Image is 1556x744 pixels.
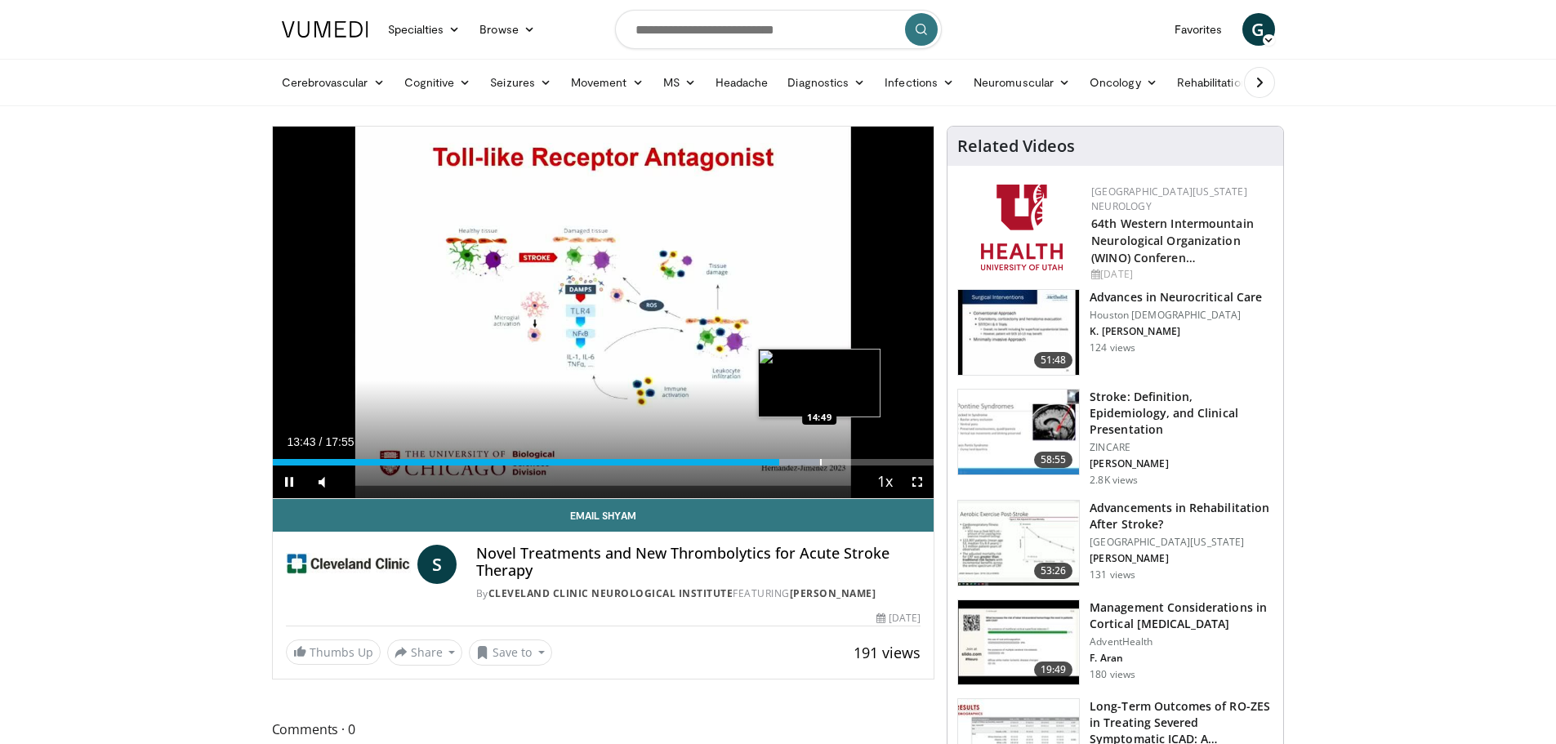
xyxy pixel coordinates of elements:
a: Movement [561,66,653,99]
div: Progress Bar [273,459,934,466]
div: [DATE] [1091,267,1270,282]
a: Browse [470,13,545,46]
img: VuMedi Logo [282,21,368,38]
div: By FEATURING [476,586,921,601]
p: Houston [DEMOGRAPHIC_DATA] [1090,309,1262,322]
a: S [417,545,457,584]
img: Cleveland Clinic Neurological Institute [286,545,411,584]
a: Email Shyam [273,499,934,532]
a: 51:48 Advances in Neurocritical Care Houston [DEMOGRAPHIC_DATA] K. [PERSON_NAME] 124 views [957,289,1273,376]
a: G [1242,13,1275,46]
a: Favorites [1165,13,1233,46]
img: image.jpeg [758,349,881,417]
a: MS [653,66,706,99]
span: 19:49 [1034,662,1073,678]
a: 19:49 Management Considerations in Cortical [MEDICAL_DATA] AdventHealth F. Aran 180 views [957,599,1273,686]
span: 13:43 [288,435,316,448]
span: 51:48 [1034,352,1073,368]
a: Neuromuscular [964,66,1080,99]
a: Infections [875,66,964,99]
a: Headache [706,66,778,99]
a: [GEOGRAPHIC_DATA][US_STATE] Neurology [1091,185,1247,213]
div: [DATE] [876,611,921,626]
p: 124 views [1090,341,1135,354]
button: Pause [273,466,305,498]
button: Mute [305,466,338,498]
a: 64th Western Intermountain Neurological Organization (WINO) Conferen… [1091,216,1254,265]
span: Comments 0 [272,719,935,740]
img: f6362829-b0a3-407d-a044-59546adfd345.png.150x105_q85_autocrop_double_scale_upscale_version-0.2.png [981,185,1063,270]
p: [GEOGRAPHIC_DATA][US_STATE] [1090,536,1273,549]
button: Playback Rate [868,466,901,498]
p: 131 views [1090,568,1135,581]
input: Search topics, interventions [615,10,942,49]
button: Fullscreen [901,466,934,498]
button: Save to [469,639,552,666]
p: AdventHealth [1090,635,1273,648]
img: 43dcbb99-5764-4f51-bf18-3e9fe8b1d216.150x105_q85_crop-smart_upscale.jpg [958,600,1079,685]
span: / [319,435,323,448]
a: Cerebrovascular [272,66,395,99]
p: K. [PERSON_NAME] [1090,325,1262,338]
h4: Novel Treatments and New Thrombolytics for Acute Stroke Therapy [476,545,921,580]
p: 2.8K views [1090,474,1138,487]
a: Cognitive [395,66,481,99]
a: 58:55 Stroke: Definition, Epidemiology, and Clinical Presentation ZINCARE [PERSON_NAME] 2.8K views [957,389,1273,487]
a: Rehabilitation [1167,66,1257,99]
a: Seizures [480,66,561,99]
a: Specialties [378,13,470,46]
p: [PERSON_NAME] [1090,457,1273,470]
img: 26d5732c-95f1-4678-895e-01ffe56ce748.150x105_q85_crop-smart_upscale.jpg [958,390,1079,474]
button: Share [387,639,463,666]
p: ZINCARE [1090,441,1273,454]
span: 191 views [854,643,921,662]
span: 17:55 [325,435,354,448]
p: 180 views [1090,668,1135,681]
h4: Related Videos [957,136,1075,156]
h3: Management Considerations in Cortical [MEDICAL_DATA] [1090,599,1273,632]
img: ddf76b18-3d66-43c9-a709-b844436e6d4e.150x105_q85_crop-smart_upscale.jpg [958,290,1079,375]
img: 675f95d4-1d5d-42fd-ab0f-2ebff226a0e1.150x105_q85_crop-smart_upscale.jpg [958,501,1079,586]
video-js: Video Player [273,127,934,499]
a: 53:26 Advancements in Rehabilitation After Stroke? [GEOGRAPHIC_DATA][US_STATE] [PERSON_NAME] 131 ... [957,500,1273,586]
h3: Advancements in Rehabilitation After Stroke? [1090,500,1273,532]
a: [PERSON_NAME] [790,586,876,600]
a: Cleveland Clinic Neurological Institute [488,586,733,600]
span: 58:55 [1034,452,1073,468]
a: Thumbs Up [286,639,381,665]
h3: Stroke: Definition, Epidemiology, and Clinical Presentation [1090,389,1273,438]
span: 53:26 [1034,563,1073,579]
p: F. Aran [1090,652,1273,665]
h3: Advances in Neurocritical Care [1090,289,1262,305]
a: Oncology [1080,66,1167,99]
p: [PERSON_NAME] [1090,552,1273,565]
a: Diagnostics [778,66,875,99]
